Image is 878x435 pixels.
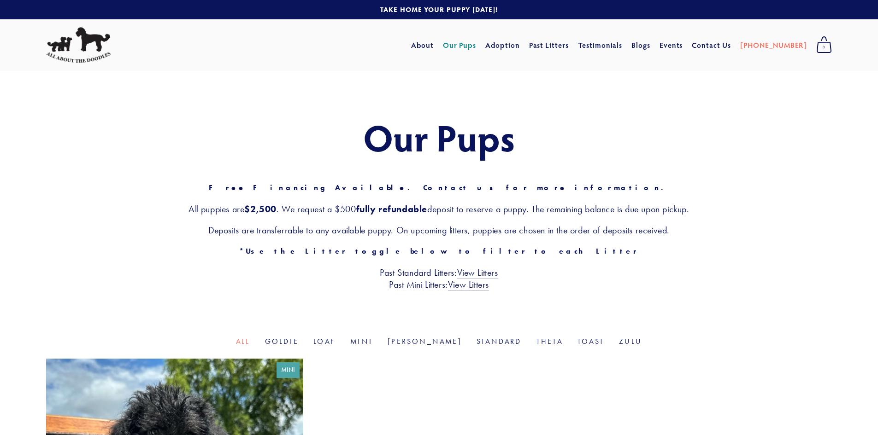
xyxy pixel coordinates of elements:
a: About [411,37,434,53]
a: Zulu [619,337,642,346]
a: Past Litters [529,40,569,50]
a: Toast [577,337,604,346]
a: Mini [350,337,373,346]
a: [PHONE_NUMBER] [740,37,807,53]
a: Contact Us [692,37,731,53]
h1: Our Pups [46,117,832,157]
a: [PERSON_NAME] [388,337,462,346]
strong: $2,500 [244,203,277,215]
a: View Litters [448,279,489,291]
h3: All puppies are . We request a $500 deposit to reserve a puppy. The remaining balance is due upon... [46,203,832,215]
a: Goldie [265,337,299,346]
a: View Litters [457,267,498,279]
a: Our Pups [443,37,477,53]
a: Adoption [485,37,520,53]
img: All About The Doodles [46,27,111,63]
strong: Free Financing Available. Contact us for more information. [209,183,669,192]
strong: fully refundable [356,203,428,215]
a: Events [660,37,683,53]
a: Standard [477,337,522,346]
a: All [236,337,250,346]
strong: *Use the Litter toggle below to filter to each Litter [239,247,639,255]
h3: Past Standard Litters: Past Mini Litters: [46,267,832,290]
a: Blogs [631,37,650,53]
a: Testimonials [578,37,623,53]
a: Theta [536,337,563,346]
a: Loaf [313,337,336,346]
span: 0 [816,41,832,53]
h3: Deposits are transferrable to any available puppy. On upcoming litters, puppies are chosen in the... [46,224,832,236]
a: 0 items in cart [812,34,837,57]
